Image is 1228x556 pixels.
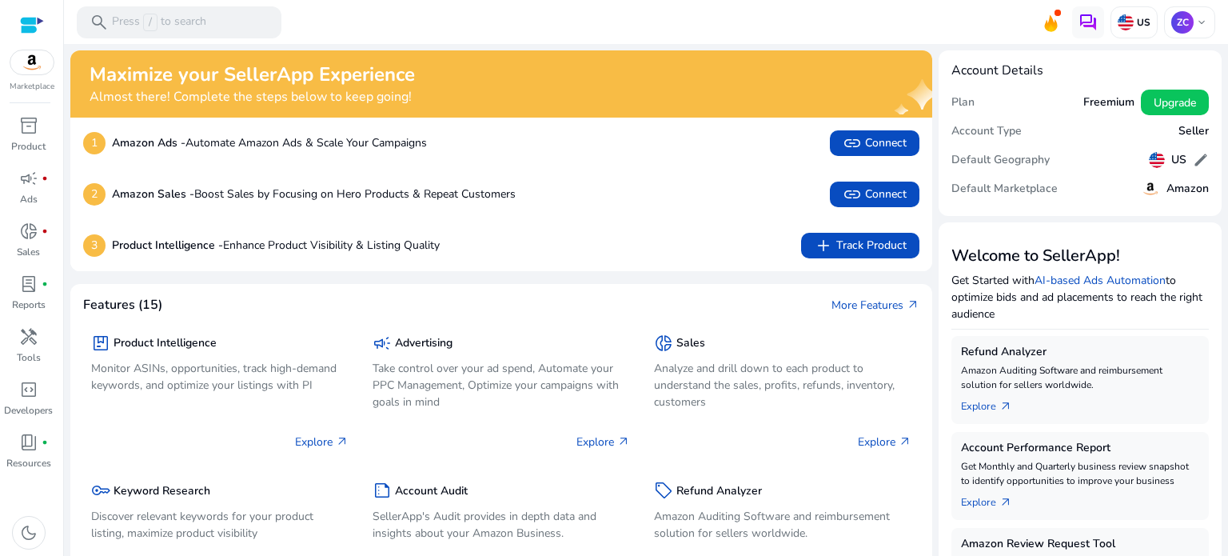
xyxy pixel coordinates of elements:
[907,298,919,311] span: arrow_outward
[951,246,1209,266] h3: Welcome to SellerApp!
[17,245,40,259] p: Sales
[654,508,911,542] p: Amazon Auditing Software and reimbursement solution for sellers worldwide.
[1193,152,1209,168] span: edit
[10,50,54,74] img: amazon.svg
[112,134,427,151] p: Automate Amazon Ads & Scale Your Campaigns
[1166,182,1209,196] h5: Amazon
[373,360,630,410] p: Take control over your ad spend, Automate your PPC Management, Optimize your campaigns with goals...
[961,459,1199,488] p: Get Monthly and Quarterly business review snapshot to identify opportunities to improve your busi...
[112,14,206,31] p: Press to search
[951,63,1043,78] h4: Account Details
[83,298,162,313] h4: Features (15)
[83,234,106,257] p: 3
[91,508,349,542] p: Discover relevant keywords for your product listing, maximize product visibility
[373,481,392,500] span: summarize
[4,403,53,418] p: Developers
[91,360,349,394] p: Monitor ASINs, opportunities, track high-demand keywords, and optimize your listings with PI
[1134,16,1150,29] p: US
[12,298,46,312] p: Reports
[42,439,48,446] span: fiber_manual_record
[654,481,673,500] span: sell
[114,337,217,350] h5: Product Intelligence
[19,222,38,241] span: donut_small
[395,485,468,498] h5: Account Audit
[19,116,38,135] span: inventory_2
[999,496,1012,509] span: arrow_outward
[654,360,911,410] p: Analyze and drill down to each product to understand the sales, profits, refunds, inventory, cust...
[814,236,833,255] span: add
[858,434,911,450] p: Explore
[1154,94,1196,111] span: Upgrade
[814,236,907,255] span: Track Product
[11,139,46,154] p: Product
[951,154,1050,167] h5: Default Geography
[91,481,110,500] span: key
[19,380,38,399] span: code_blocks
[19,523,38,542] span: dark_mode
[1195,16,1208,29] span: keyboard_arrow_down
[801,233,919,258] button: addTrack Product
[6,456,51,470] p: Resources
[373,508,630,542] p: SellerApp's Audit provides in depth data and insights about your Amazon Business.
[951,272,1209,322] p: Get Started with to optimize bids and ad placements to reach the right audience
[951,125,1022,138] h5: Account Type
[112,238,223,253] b: Product Intelligence -
[20,192,38,206] p: Ads
[831,297,919,314] a: More Featuresarrow_outward
[10,81,54,93] p: Marketplace
[1141,90,1209,115] button: Upgrade
[91,334,110,353] span: package
[112,186,194,202] b: Amazon Sales -
[961,392,1025,414] a: Explorearrow_outward
[899,435,911,448] span: arrow_outward
[19,274,38,294] span: lab_profile
[843,185,907,204] span: Connect
[19,327,38,346] span: handyman
[1141,179,1160,198] img: amazon.svg
[676,485,762,498] h5: Refund Analyzer
[112,186,516,202] p: Boost Sales by Focusing on Hero Products & Repeat Customers
[1178,125,1209,138] h5: Seller
[676,337,705,350] h5: Sales
[617,435,630,448] span: arrow_outward
[295,434,349,450] p: Explore
[42,281,48,287] span: fiber_manual_record
[19,433,38,452] span: book_4
[42,228,48,234] span: fiber_manual_record
[961,346,1199,359] h5: Refund Analyzer
[395,337,453,350] h5: Advertising
[843,134,862,153] span: link
[961,442,1199,455] h5: Account Performance Report
[961,488,1025,510] a: Explorearrow_outward
[1118,14,1134,30] img: us.svg
[336,435,349,448] span: arrow_outward
[961,363,1199,392] p: Amazon Auditing Software and reimbursement solution for sellers worldwide.
[951,96,975,110] h5: Plan
[112,135,185,150] b: Amazon Ads -
[830,130,919,156] button: linkConnect
[112,237,440,254] p: Enhance Product Visibility & Listing Quality
[961,538,1199,551] h5: Amazon Review Request Tool
[1083,96,1134,110] h5: Freemium
[19,169,38,188] span: campaign
[90,90,415,105] h4: Almost there! Complete the steps below to keep going!
[576,434,630,450] p: Explore
[42,175,48,182] span: fiber_manual_record
[1171,154,1186,167] h5: US
[143,14,157,31] span: /
[17,350,41,365] p: Tools
[1171,11,1194,34] p: ZC
[951,182,1058,196] h5: Default Marketplace
[843,134,907,153] span: Connect
[843,185,862,204] span: link
[999,400,1012,413] span: arrow_outward
[83,132,106,154] p: 1
[83,183,106,206] p: 2
[1149,152,1165,168] img: us.svg
[114,485,210,498] h5: Keyword Research
[90,63,415,86] h2: Maximize your SellerApp Experience
[654,334,673,353] span: donut_small
[90,13,109,32] span: search
[373,334,392,353] span: campaign
[1035,273,1166,288] a: AI-based Ads Automation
